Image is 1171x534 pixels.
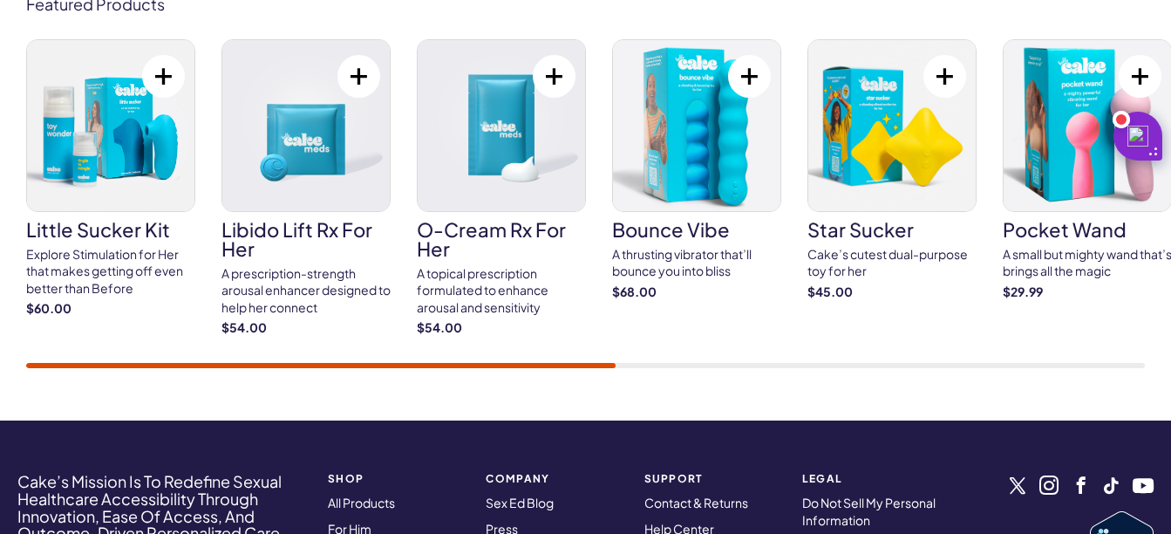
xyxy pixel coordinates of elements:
h3: star sucker [807,220,977,239]
strong: $54.00 [417,319,586,337]
a: All Products [328,495,395,510]
h3: little sucker kit [26,220,195,239]
strong: SHOP [328,473,465,484]
strong: $45.00 [807,284,977,301]
strong: Support [644,473,781,484]
a: Sex Ed Blog [486,495,554,510]
strong: Legal [802,473,939,484]
img: star sucker [808,40,976,211]
a: Libido Lift Rx For Her Libido Lift Rx For Her A prescription-strength arousal enhancer designed t... [221,39,391,337]
a: star sucker star sucker Cake’s cutest dual-purpose toy for her $45.00 [807,39,977,301]
div: A thrusting vibrator that’ll bounce you into bliss [612,246,781,280]
a: little sucker kit little sucker kit Explore Stimulation for Her that makes getting off even bette... [26,39,195,318]
img: O-Cream Rx for Her [418,40,585,211]
img: Libido Lift Rx For Her [222,40,390,211]
div: Explore Stimulation for Her that makes getting off even better than Before [26,246,195,298]
div: Cake’s cutest dual-purpose toy for her [807,246,977,280]
div: A prescription-strength arousal enhancer designed to help her connect [221,265,391,317]
a: bounce vibe bounce vibe A thrusting vibrator that’ll bounce you into bliss $68.00 [612,39,781,301]
img: pocket wand [1004,40,1171,211]
a: Do Not Sell My Personal Information [802,495,936,528]
a: O-Cream Rx for Her O-Cream Rx for Her A topical prescription formulated to enhance arousal and se... [417,39,586,337]
img: little sucker kit [27,40,194,211]
strong: $68.00 [612,284,781,301]
strong: COMPANY [486,473,623,484]
h3: O-Cream Rx for Her [417,220,586,258]
img: bounce vibe [613,40,780,211]
strong: $54.00 [221,319,391,337]
h3: Libido Lift Rx For Her [221,220,391,258]
div: A topical prescription formulated to enhance arousal and sensitivity [417,265,586,317]
h3: bounce vibe [612,220,781,239]
strong: $60.00 [26,300,195,318]
a: Contact & Returns [644,495,748,510]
